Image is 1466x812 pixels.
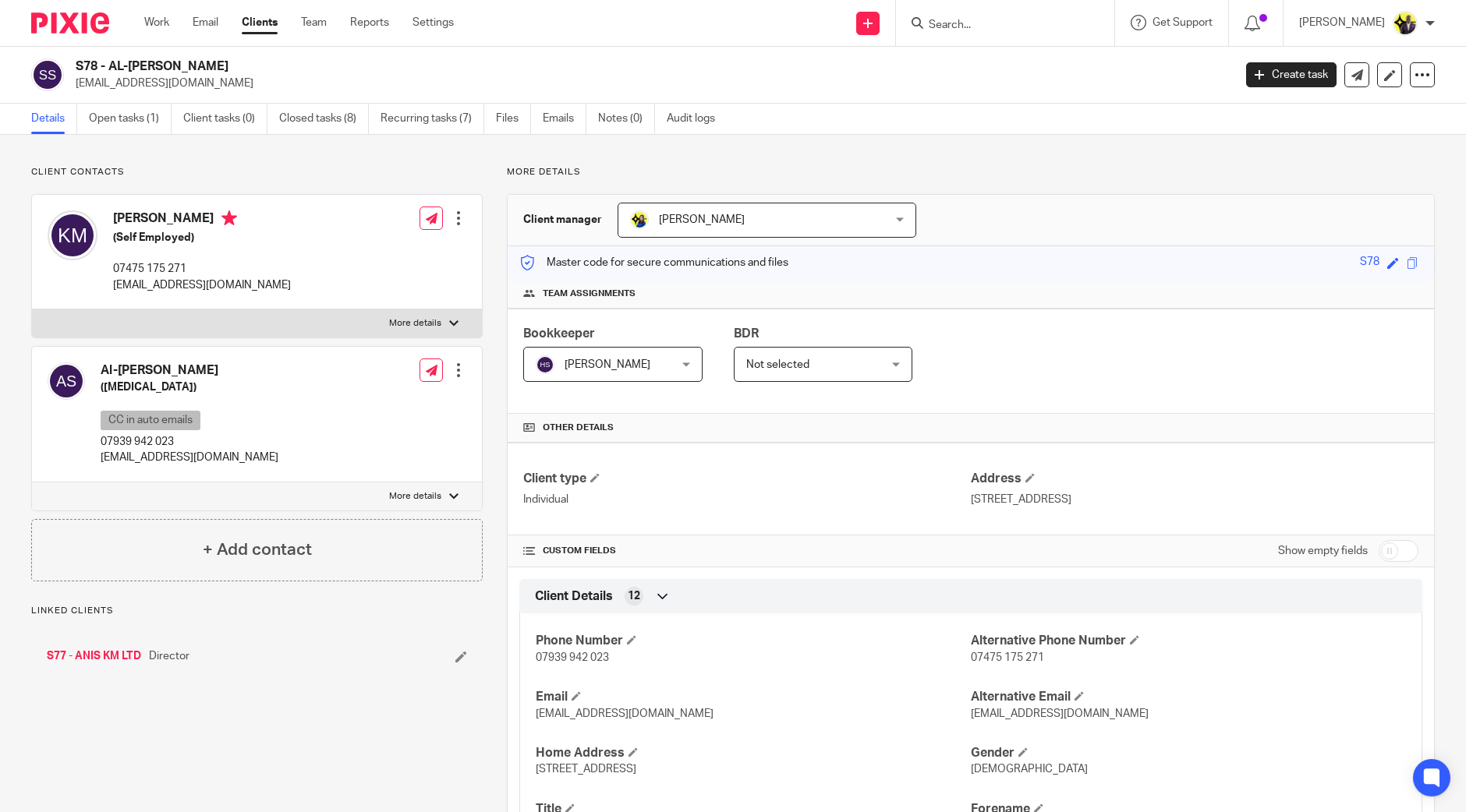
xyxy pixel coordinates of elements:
[47,648,141,664] a: S77 - ANIS KM LTD
[523,327,595,340] span: Bookkeeper
[101,411,200,430] p: CC in auto emails
[630,210,649,229] img: Bobo-Starbridge%201.jpg
[203,538,312,562] h4: + Add contact
[101,434,278,450] p: 07939 942 023
[971,471,1418,487] h4: Address
[1246,62,1337,87] a: Create task
[144,15,169,30] a: Work
[113,277,291,293] p: [EMAIL_ADDRESS][DOMAIN_NAME]
[543,104,586,134] a: Emails
[113,230,291,245] h5: (Self Employed)
[927,19,1068,33] input: Search
[971,689,1406,705] h4: Alternative Email
[536,652,609,663] span: 07939 942 023
[536,355,554,374] img: svg%3E
[242,15,278,30] a: Clients
[101,450,278,465] p: [EMAIL_ADDRESS][DOMAIN_NAME]
[149,648,189,664] span: Director
[523,545,971,557] h4: CUSTOM FIELDS
[31,58,64,91] img: svg%3E
[101,380,278,395] h5: ([MEDICAL_DATA])
[31,605,483,617] p: Linked clients
[1393,11,1418,36] img: Yemi-Starbridge.jpg
[536,745,971,761] h4: Home Address
[536,633,971,649] h4: Phone Number
[971,652,1044,663] span: 07475 175 271
[523,492,971,507] p: Individual
[193,15,218,30] a: Email
[48,210,97,260] img: svg%3E
[543,422,614,434] span: Other details
[598,104,655,134] a: Notes (0)
[76,76,1223,91] p: [EMAIL_ADDRESS][DOMAIN_NAME]
[523,471,971,487] h4: Client type
[971,708,1149,719] span: [EMAIL_ADDRESS][DOMAIN_NAME]
[113,261,291,277] p: 07475 175 271
[565,359,650,370] span: [PERSON_NAME]
[381,104,484,134] a: Recurring tasks (7)
[221,210,237,226] i: Primary
[31,166,483,178] p: Client contacts
[389,490,441,503] p: More details
[101,362,278,379] h4: Al-[PERSON_NAME]
[536,708,714,719] span: [EMAIL_ADDRESS][DOMAIN_NAME]
[971,764,1088,775] span: [DEMOGRAPHIC_DATA]
[113,210,291,230] h4: [PERSON_NAME]
[628,588,640,604] span: 12
[535,588,613,605] span: Client Details
[734,327,759,340] span: BDR
[76,58,993,75] h2: S78 - AL-[PERSON_NAME]
[1360,254,1379,272] div: S78
[301,15,327,30] a: Team
[971,745,1406,761] h4: Gender
[48,362,85,400] img: svg%3E
[667,104,727,134] a: Audit logs
[519,255,788,270] p: Master code for secure communications and files
[523,212,602,228] h3: Client manager
[659,214,745,225] span: [PERSON_NAME]
[31,104,77,134] a: Details
[183,104,267,134] a: Client tasks (0)
[971,492,1418,507] p: [STREET_ADDRESS]
[971,633,1406,649] h4: Alternative Phone Number
[1153,17,1213,28] span: Get Support
[746,359,809,370] span: Not selected
[279,104,369,134] a: Closed tasks (8)
[496,104,531,134] a: Files
[89,104,172,134] a: Open tasks (1)
[536,764,636,775] span: [STREET_ADDRESS]
[536,689,971,705] h4: Email
[1278,543,1368,559] label: Show empty fields
[350,15,389,30] a: Reports
[31,12,109,34] img: Pixie
[507,166,1435,178] p: More details
[1299,15,1385,30] p: [PERSON_NAME]
[543,288,636,300] span: Team assignments
[413,15,454,30] a: Settings
[389,317,441,330] p: More details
